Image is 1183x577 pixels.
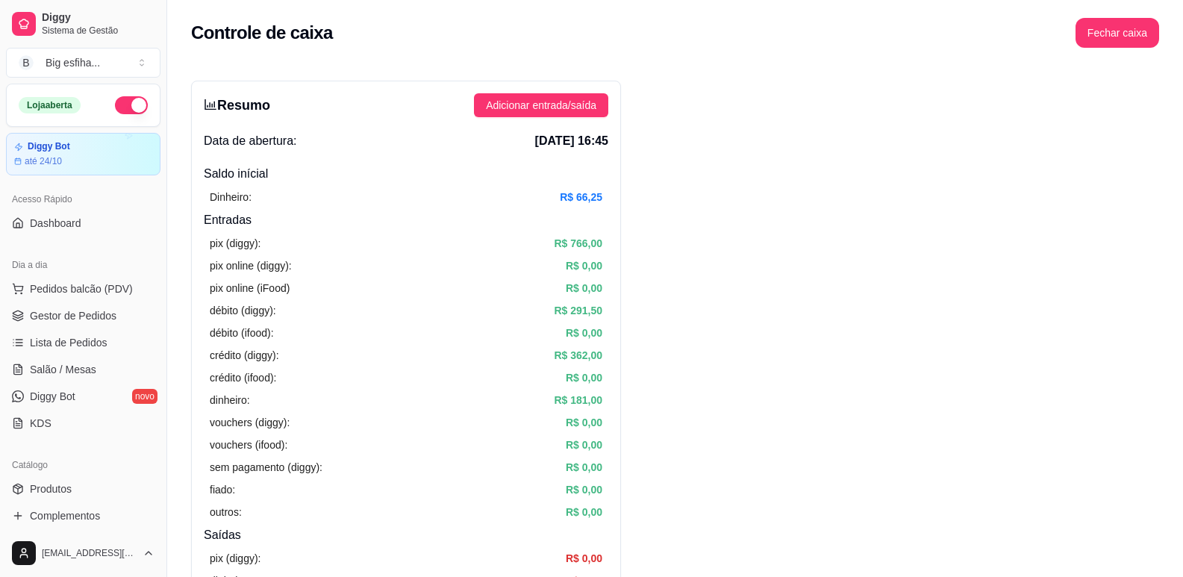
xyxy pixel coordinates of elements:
[554,302,602,319] article: R$ 291,50
[19,97,81,113] div: Loja aberta
[6,411,160,435] a: KDS
[560,189,602,205] article: R$ 66,25
[30,389,75,404] span: Diggy Bot
[6,304,160,328] a: Gestor de Pedidos
[115,96,148,114] button: Alterar Status
[210,504,242,520] article: outros:
[566,437,602,453] article: R$ 0,00
[6,187,160,211] div: Acesso Rápido
[6,48,160,78] button: Select a team
[42,547,137,559] span: [EMAIL_ADDRESS][DOMAIN_NAME]
[46,55,100,70] div: Big esfiha ...
[204,165,608,183] h4: Saldo inícial
[210,437,287,453] article: vouchers (ifood):
[210,280,290,296] article: pix online (iFood)
[554,235,602,252] article: R$ 766,00
[210,392,250,408] article: dinheiro:
[566,459,602,475] article: R$ 0,00
[42,25,154,37] span: Sistema de Gestão
[6,211,160,235] a: Dashboard
[210,369,276,386] article: crédito (ifood):
[210,235,260,252] article: pix (diggy):
[204,98,217,111] span: bar-chart
[19,55,34,70] span: B
[210,325,274,341] article: débito (ifood):
[210,189,252,205] article: Dinheiro:
[535,132,608,150] span: [DATE] 16:45
[210,459,322,475] article: sem pagamento (diggy):
[210,258,292,274] article: pix online (diggy):
[6,384,160,408] a: Diggy Botnovo
[6,504,160,528] a: Complementos
[566,258,602,274] article: R$ 0,00
[566,504,602,520] article: R$ 0,00
[191,21,333,45] h2: Controle de caixa
[204,526,608,544] h4: Saídas
[25,155,62,167] article: até 24/10
[28,141,70,152] article: Diggy Bot
[30,281,133,296] span: Pedidos balcão (PDV)
[210,414,290,431] article: vouchers (diggy):
[6,358,160,381] a: Salão / Mesas
[6,253,160,277] div: Dia a dia
[566,481,602,498] article: R$ 0,00
[566,280,602,296] article: R$ 0,00
[210,302,276,319] article: débito (diggy):
[30,216,81,231] span: Dashboard
[30,481,72,496] span: Produtos
[30,508,100,523] span: Complementos
[210,550,260,567] article: pix (diggy):
[6,6,160,42] a: DiggySistema de Gestão
[554,392,602,408] article: R$ 181,00
[1076,18,1159,48] button: Fechar caixa
[204,211,608,229] h4: Entradas
[6,133,160,175] a: Diggy Botaté 24/10
[6,331,160,355] a: Lista de Pedidos
[6,277,160,301] button: Pedidos balcão (PDV)
[566,414,602,431] article: R$ 0,00
[566,369,602,386] article: R$ 0,00
[474,93,608,117] button: Adicionar entrada/saída
[42,11,154,25] span: Diggy
[30,362,96,377] span: Salão / Mesas
[30,335,107,350] span: Lista de Pedidos
[204,95,270,116] h3: Resumo
[566,325,602,341] article: R$ 0,00
[554,347,602,364] article: R$ 362,00
[486,97,596,113] span: Adicionar entrada/saída
[6,453,160,477] div: Catálogo
[210,347,279,364] article: crédito (diggy):
[6,477,160,501] a: Produtos
[566,550,602,567] article: R$ 0,00
[210,481,235,498] article: fiado:
[30,416,51,431] span: KDS
[6,535,160,571] button: [EMAIL_ADDRESS][DOMAIN_NAME]
[204,132,297,150] span: Data de abertura:
[30,308,116,323] span: Gestor de Pedidos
